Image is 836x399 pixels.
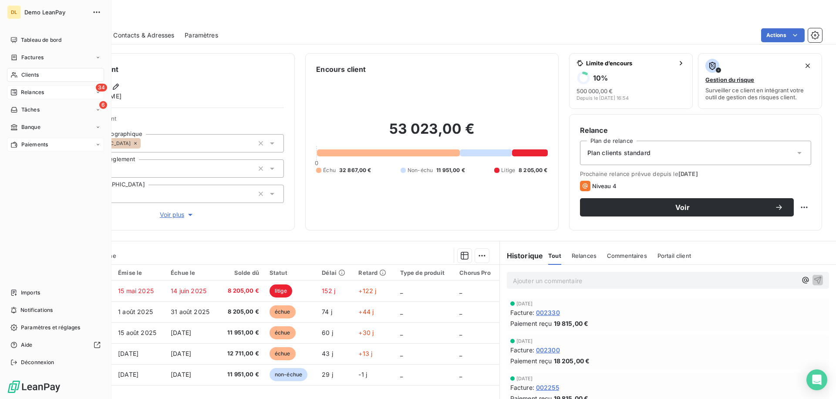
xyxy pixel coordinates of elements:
span: Plan clients standard [587,149,651,157]
div: Délai [322,269,348,276]
span: 29 j [322,371,333,378]
div: Statut [270,269,312,276]
a: Aide [7,338,104,352]
span: Paiements [21,141,48,149]
span: +30 j [358,329,374,336]
span: litige [270,284,292,298]
span: échue [270,347,296,360]
span: 11 951,00 € [224,328,259,337]
span: Voir [590,204,775,211]
span: 002300 [536,345,560,355]
span: [DATE] [516,301,533,306]
span: 32 867,00 € [339,166,371,174]
button: Voir [580,198,794,216]
span: _ [459,329,462,336]
span: _ [400,371,403,378]
span: 1 août 2025 [118,308,153,315]
span: 152 j [322,287,335,294]
span: _ [400,329,403,336]
input: Ajouter une valeur [141,139,148,147]
div: Retard [358,269,389,276]
span: 002255 [536,383,559,392]
span: 002330 [536,308,560,317]
div: Échue le [171,269,213,276]
span: _ [400,287,403,294]
span: échue [270,305,296,318]
div: DL [7,5,21,19]
span: 0 [315,159,318,166]
input: Ajouter une valeur [111,165,118,172]
span: 6 [99,101,107,109]
span: 18 205,00 € [554,356,590,365]
span: Portail client [657,252,691,259]
span: 31 août 2025 [171,308,209,315]
button: Actions [761,28,805,42]
span: +122 j [358,287,376,294]
span: Déconnexion [21,358,54,366]
span: 43 j [322,350,333,357]
div: Open Intercom Messenger [806,369,827,390]
span: Paramètres [185,31,218,40]
button: Gestion du risqueSurveiller ce client en intégrant votre outil de gestion des risques client. [698,53,822,109]
span: Relances [572,252,597,259]
span: Paiement reçu [510,319,552,328]
span: [DATE] [516,338,533,344]
span: 15 mai 2025 [118,287,154,294]
span: Tâches [21,106,40,114]
div: Chorus Pro [459,269,494,276]
span: Échu [323,166,336,174]
span: Factures [21,54,44,61]
span: [DATE] [171,329,191,336]
span: [DATE] [516,376,533,381]
span: 500 000,00 € [576,88,613,95]
button: Limite d’encours10%500 000,00 €Depuis le [DATE] 16:54 [569,53,693,109]
span: Paiement reçu [510,356,552,365]
span: Demo LeanPay [24,9,87,16]
span: Voir plus [160,210,195,219]
img: Logo LeanPay [7,380,61,394]
span: Facture : [510,345,534,355]
span: [DATE] [171,371,191,378]
span: _ [459,308,462,315]
span: 14 juin 2025 [171,287,206,294]
span: +44 j [358,308,374,315]
span: Prochaine relance prévue depuis le [580,170,811,177]
span: Tout [548,252,561,259]
span: 8 205,00 € [224,308,259,316]
span: Relances [21,88,44,96]
span: Paramètres et réglages [21,324,80,331]
h6: Historique [500,250,543,261]
span: Notifications [20,306,53,314]
span: +13 j [358,350,372,357]
span: [DATE] [118,350,138,357]
span: [DATE] [678,170,698,177]
span: Surveiller ce client en intégrant votre outil de gestion des risques client. [705,87,815,101]
span: 74 j [322,308,332,315]
h6: Relance [580,125,811,135]
span: Aide [21,341,33,349]
span: Tableau de bord [21,36,61,44]
span: _ [459,350,462,357]
div: Émise le [118,269,160,276]
span: 19 815,00 € [554,319,589,328]
span: Clients [21,71,39,79]
h6: 10 % [593,74,608,82]
span: Limite d’encours [586,60,674,67]
span: 8 205,00 € [224,287,259,295]
span: Litige [501,166,515,174]
span: Facture : [510,308,534,317]
span: Imports [21,289,40,297]
h6: Informations client [53,64,284,74]
span: Commentaires [607,252,647,259]
span: 11 951,00 € [224,370,259,379]
span: 15 août 2025 [118,329,156,336]
span: échue [270,326,296,339]
span: Non-échu [408,166,433,174]
h6: Encours client [316,64,366,74]
span: _ [400,308,403,315]
div: Solde dû [224,269,259,276]
span: Facture : [510,383,534,392]
span: non-échue [270,368,307,381]
span: [DATE] [118,371,138,378]
span: 60 j [322,329,333,336]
